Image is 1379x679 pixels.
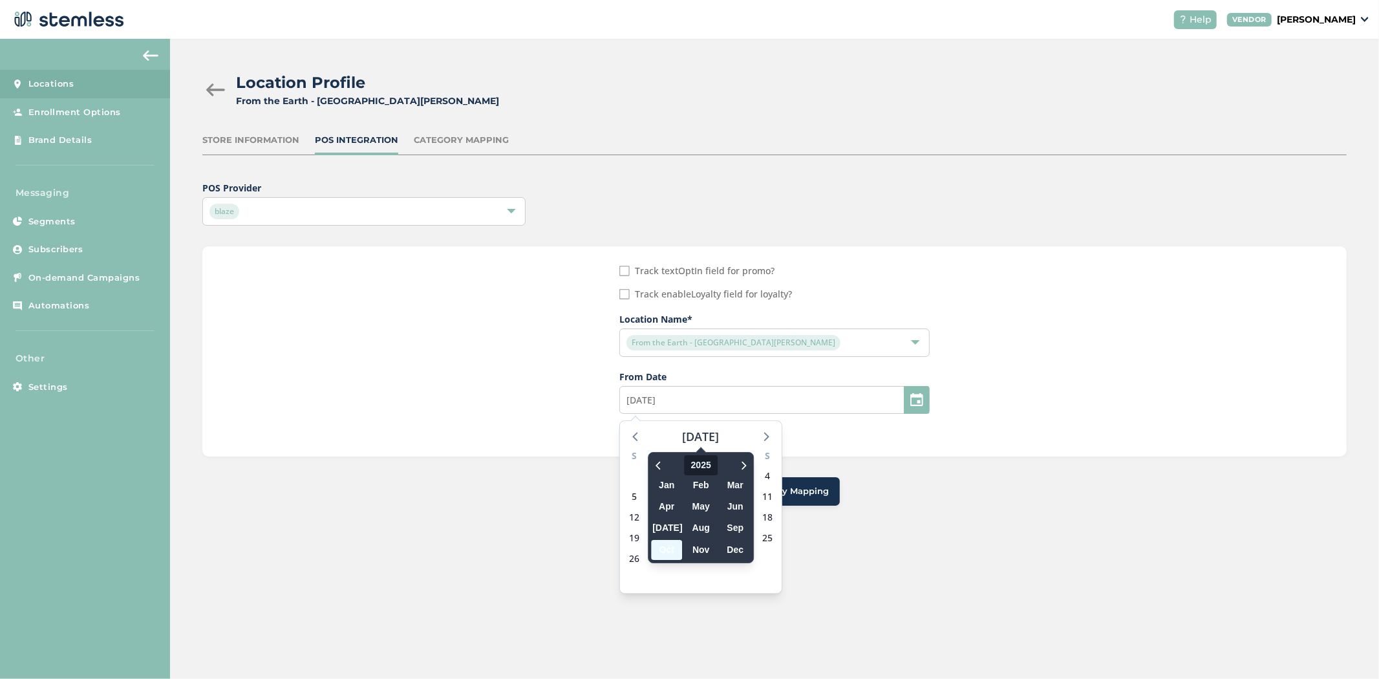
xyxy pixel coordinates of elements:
[714,550,732,568] span: Thursday, October 30, 2025
[28,243,83,256] span: Subscribers
[758,508,776,526] span: Saturday, October 18, 2025
[685,475,716,495] span: February 2000
[236,71,365,94] h2: Location Profile
[315,134,398,147] div: POS Integration
[635,266,775,275] label: Track textOptIn field for promo?
[685,518,716,538] span: August 2000
[683,427,720,446] div: [DATE]
[625,550,643,568] span: Sunday, October 26, 2025
[756,449,778,466] div: S
[651,497,682,517] span: April 2000
[619,386,930,414] input: MM/DD/YYYY
[1179,16,1187,23] img: icon-help-white-03924b79.svg
[647,550,665,568] span: Monday, October 27, 2025
[619,370,930,383] label: From Date
[625,508,643,526] span: Sunday, October 12, 2025
[736,550,754,568] span: Friday, October 31, 2025
[28,215,76,228] span: Segments
[1227,13,1272,27] div: VENDOR
[692,550,710,568] span: Wednesday, October 29, 2025
[143,50,158,61] img: icon-arrow-back-accent-c549486e.svg
[685,497,716,517] span: May 2000
[10,6,124,32] img: logo-dark-0685b13c.svg
[685,455,718,475] span: 2025
[28,272,140,285] span: On-demand Campaigns
[720,475,751,495] span: March 2000
[626,335,840,350] span: From the Earth - [GEOGRAPHIC_DATA][PERSON_NAME]
[1314,617,1379,679] iframe: Chat Widget
[625,488,643,506] span: Sunday, October 5, 2025
[28,381,68,394] span: Settings
[28,299,90,312] span: Automations
[651,475,682,495] span: January 2000
[623,449,645,466] div: S
[1361,17,1369,22] img: icon_down-arrow-small-66adaf34.svg
[635,290,792,299] label: Track enableLoyalty field for loyalty?
[202,181,584,195] label: POS Provider
[625,529,643,547] span: Sunday, October 19, 2025
[28,106,121,119] span: Enrollment Options
[28,78,74,91] span: Locations
[651,518,682,538] span: July 2000
[645,449,667,466] div: M
[202,134,299,147] div: Store Information
[685,540,716,560] span: November 2000
[414,134,509,147] div: Category Mapping
[720,518,751,538] span: September 2000
[619,312,930,326] label: Location Name
[670,550,688,568] span: Tuesday, October 28, 2025
[28,134,92,147] span: Brand Details
[209,204,239,219] span: blaze
[758,488,776,506] span: Saturday, October 11, 2025
[236,94,499,108] div: From the Earth - [GEOGRAPHIC_DATA][PERSON_NAME]
[1277,13,1356,27] p: [PERSON_NAME]
[720,497,751,517] span: June 2000
[758,529,776,547] span: Saturday, October 25, 2025
[758,467,776,485] span: Saturday, October 4, 2025
[1190,13,1212,27] span: Help
[720,540,751,560] span: December 2000
[651,540,682,560] span: October 2000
